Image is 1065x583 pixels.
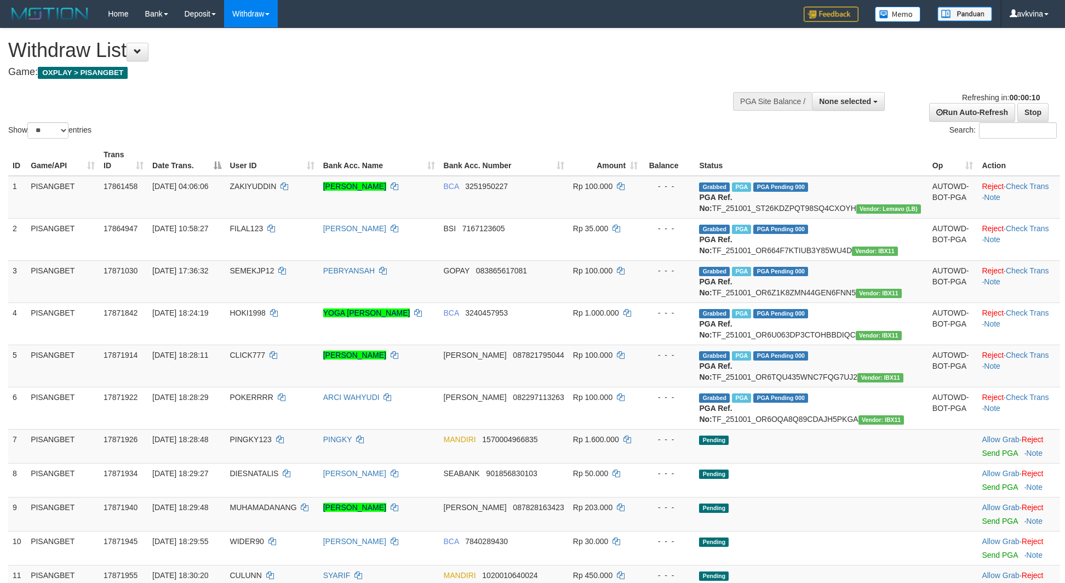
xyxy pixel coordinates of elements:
[230,537,264,546] span: WIDER90
[8,387,26,429] td: 6
[444,393,507,402] span: [PERSON_NAME]
[732,267,751,276] span: Marked by avkrizkynain
[753,393,808,403] span: PGA Pending
[573,266,612,275] span: Rp 100.000
[977,302,1060,345] td: · ·
[513,351,564,359] span: Copy 087821795044 to clipboard
[1006,308,1049,317] a: Check Trans
[323,537,386,546] a: [PERSON_NAME]
[152,571,208,580] span: [DATE] 18:30:20
[573,182,612,191] span: Rp 100.000
[482,435,537,444] span: Copy 1570004966835 to clipboard
[573,351,612,359] span: Rp 100.000
[444,182,459,191] span: BCA
[857,373,903,382] span: Vendor URL: https://order6.1velocity.biz
[99,145,148,176] th: Trans ID: activate to sort column ascending
[646,181,690,192] div: - - -
[753,267,808,276] span: PGA Pending
[982,435,1021,444] span: ·
[444,571,476,580] span: MANDIRI
[573,503,612,512] span: Rp 203.000
[962,93,1040,102] span: Refreshing in:
[1022,503,1044,512] a: Reject
[977,345,1060,387] td: · ·
[486,469,537,478] span: Copy 901856830103 to clipboard
[646,265,690,276] div: - - -
[856,331,902,340] span: Vendor URL: https://order6.1velocity.biz
[230,435,272,444] span: PINGKY123
[569,145,642,176] th: Amount: activate to sort column ascending
[439,145,569,176] th: Bank Acc. Number: activate to sort column ascending
[695,218,927,260] td: TF_251001_OR664F7KTIUB3Y85WU4D
[699,404,732,424] b: PGA Ref. No:
[875,7,921,22] img: Button%20Memo.svg
[977,218,1060,260] td: · ·
[323,351,386,359] a: [PERSON_NAME]
[104,308,138,317] span: 17871842
[444,435,476,444] span: MANDIRI
[699,362,732,381] b: PGA Ref. No:
[699,235,732,255] b: PGA Ref. No:
[444,308,459,317] span: BCA
[104,266,138,275] span: 17871030
[982,266,1004,275] a: Reject
[1022,469,1044,478] a: Reject
[104,351,138,359] span: 17871914
[695,345,927,387] td: TF_251001_OR6TQU435WNC7FQG7UJ2
[8,67,699,78] h4: Game:
[804,7,858,22] img: Feedback.jpg
[1017,103,1049,122] a: Stop
[1009,93,1040,102] strong: 00:00:10
[646,536,690,547] div: - - -
[26,345,99,387] td: PISANGBET
[928,176,978,219] td: AUTOWD-BOT-PGA
[573,308,619,317] span: Rp 1.000.000
[699,277,732,297] b: PGA Ref. No:
[444,266,469,275] span: GOPAY
[699,193,732,213] b: PGA Ref. No:
[152,182,208,191] span: [DATE] 04:06:06
[27,122,68,139] select: Showentries
[982,537,1019,546] a: Allow Grab
[928,145,978,176] th: Op: activate to sort column ascending
[646,502,690,513] div: - - -
[230,182,277,191] span: ZAKIYUDDIN
[977,531,1060,565] td: ·
[26,218,99,260] td: PISANGBET
[646,570,690,581] div: - - -
[982,308,1004,317] a: Reject
[152,224,208,233] span: [DATE] 10:58:27
[646,223,690,234] div: - - -
[152,393,208,402] span: [DATE] 18:28:29
[26,463,99,497] td: PISANGBET
[977,176,1060,219] td: · ·
[646,468,690,479] div: - - -
[982,503,1019,512] a: Allow Grab
[104,469,138,478] span: 17871934
[699,309,730,318] span: Grabbed
[323,571,351,580] a: SYARIF
[928,302,978,345] td: AUTOWD-BOT-PGA
[152,266,208,275] span: [DATE] 17:36:32
[152,435,208,444] span: [DATE] 18:28:48
[646,350,690,361] div: - - -
[695,176,927,219] td: TF_251001_ST26KDZPQT98SQ4CXOYH
[230,351,266,359] span: CLICK777
[444,224,456,233] span: BSI
[1026,517,1043,525] a: Note
[699,504,729,513] span: Pending
[8,176,26,219] td: 1
[699,436,729,445] span: Pending
[982,537,1021,546] span: ·
[733,92,812,111] div: PGA Site Balance /
[928,218,978,260] td: AUTOWD-BOT-PGA
[1006,266,1049,275] a: Check Trans
[753,182,808,192] span: PGA Pending
[982,351,1004,359] a: Reject
[465,308,508,317] span: Copy 3240457953 to clipboard
[984,277,1000,286] a: Note
[444,503,507,512] span: [PERSON_NAME]
[699,393,730,403] span: Grabbed
[8,497,26,531] td: 9
[984,193,1000,202] a: Note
